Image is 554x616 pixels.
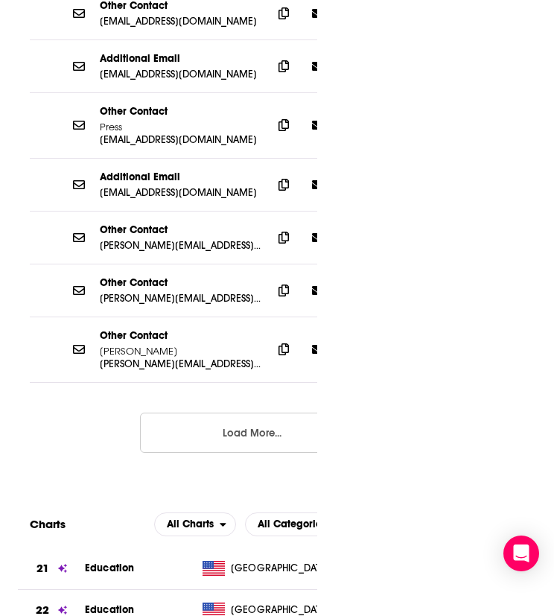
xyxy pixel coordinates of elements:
p: [PERSON_NAME][EMAIL_ADDRESS][DOMAIN_NAME] [100,239,261,252]
span: All Categories [258,519,326,530]
a: Education [85,603,134,616]
button: Load More... [140,413,363,453]
p: Additional Email [100,171,261,183]
p: [EMAIL_ADDRESS][DOMAIN_NAME] [100,186,261,199]
p: [EMAIL_ADDRESS][DOMAIN_NAME] [100,133,261,146]
h2: Platforms [154,512,236,536]
button: open menu [245,512,348,536]
a: Education [85,562,134,574]
a: 21 [18,548,85,589]
h3: 21 [36,560,49,577]
span: United States [231,561,328,576]
p: Other Contact [100,276,261,289]
p: Other Contact [100,223,261,236]
p: Other Contact [100,105,261,118]
p: Additional Email [100,52,261,65]
p: [EMAIL_ADDRESS][DOMAIN_NAME] [100,15,261,28]
h2: Charts [30,517,66,531]
a: [GEOGRAPHIC_DATA] [197,561,331,576]
span: All Charts [167,519,214,530]
p: Other Contact [100,329,261,342]
h2: Categories [245,512,348,536]
p: [PERSON_NAME][EMAIL_ADDRESS][DOMAIN_NAME] [100,292,261,305]
p: [PERSON_NAME][EMAIL_ADDRESS][PERSON_NAME][DOMAIN_NAME] [100,358,261,370]
p: Press [100,121,261,133]
button: open menu [154,512,236,536]
p: [EMAIL_ADDRESS][DOMAIN_NAME] [100,68,261,80]
p: [PERSON_NAME] [100,345,261,358]
div: Open Intercom Messenger [503,536,539,571]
